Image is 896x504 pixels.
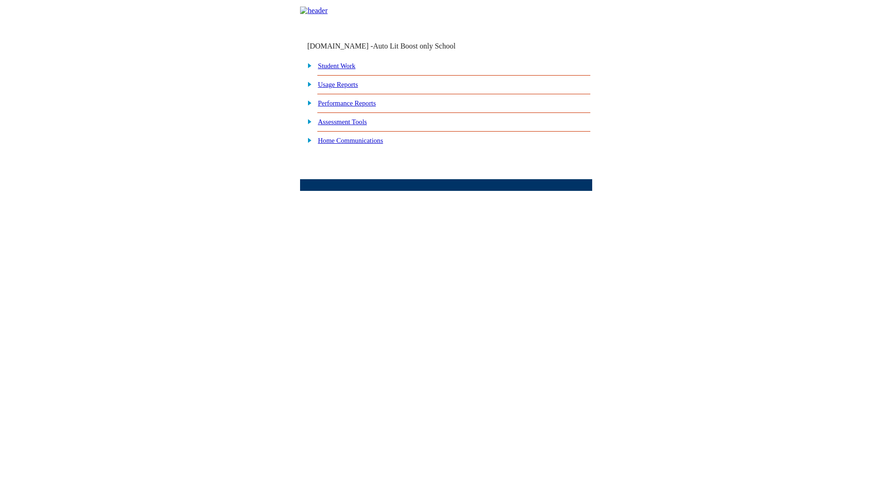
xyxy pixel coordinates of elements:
[302,61,312,70] img: plus.gif
[373,42,455,50] nobr: Auto Lit Boost only School
[302,136,312,144] img: plus.gif
[318,99,376,107] a: Performance Reports
[300,7,328,15] img: header
[318,137,383,144] a: Home Communications
[307,42,479,50] td: [DOMAIN_NAME] -
[302,80,312,88] img: plus.gif
[318,62,355,70] a: Student Work
[302,117,312,126] img: plus.gif
[318,118,367,126] a: Assessment Tools
[318,81,358,88] a: Usage Reports
[302,98,312,107] img: plus.gif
